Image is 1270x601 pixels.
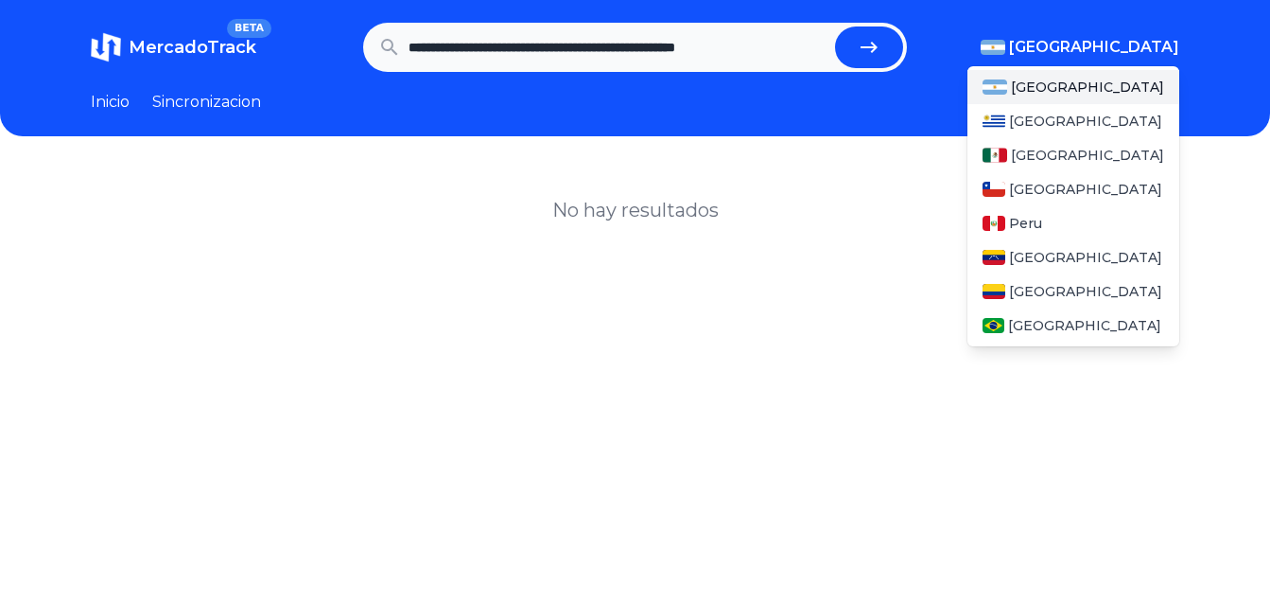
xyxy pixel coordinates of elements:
span: [GEOGRAPHIC_DATA] [1009,112,1162,131]
a: Argentina[GEOGRAPHIC_DATA] [967,70,1179,104]
a: Venezuela[GEOGRAPHIC_DATA] [967,240,1179,274]
img: Mexico [983,148,1007,163]
img: Chile [983,182,1005,197]
span: [GEOGRAPHIC_DATA] [1009,282,1162,301]
a: PeruPeru [967,206,1179,240]
img: Colombia [983,284,1005,299]
a: Sincronizacion [152,91,261,114]
a: Colombia[GEOGRAPHIC_DATA] [967,274,1179,309]
img: Brasil [983,318,1004,333]
span: [GEOGRAPHIC_DATA] [1009,36,1179,59]
span: [GEOGRAPHIC_DATA] [1009,180,1162,199]
span: [GEOGRAPHIC_DATA] [1011,146,1164,165]
button: [GEOGRAPHIC_DATA] [981,36,1179,59]
a: Brasil[GEOGRAPHIC_DATA] [967,309,1179,343]
img: Argentina [981,40,1005,55]
a: Uruguay[GEOGRAPHIC_DATA] [967,104,1179,138]
span: Peru [1009,214,1042,233]
span: [GEOGRAPHIC_DATA] [1011,78,1164,97]
a: Mexico[GEOGRAPHIC_DATA] [967,138,1179,172]
h1: No hay resultados [552,197,719,223]
a: Inicio [91,91,130,114]
img: Venezuela [983,250,1005,265]
img: MercadoTrack [91,32,121,62]
a: MercadoTrackBETA [91,32,256,62]
img: Argentina [983,80,1007,95]
span: BETA [227,19,271,38]
img: Peru [983,216,1005,231]
span: MercadoTrack [129,37,256,58]
a: Chile[GEOGRAPHIC_DATA] [967,172,1179,206]
span: [GEOGRAPHIC_DATA] [1009,248,1162,267]
img: Uruguay [983,114,1005,129]
span: [GEOGRAPHIC_DATA] [1008,316,1161,335]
